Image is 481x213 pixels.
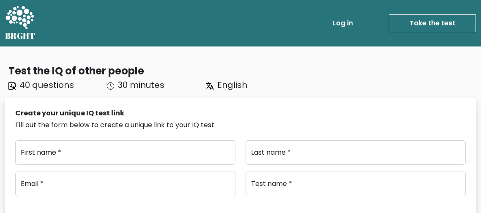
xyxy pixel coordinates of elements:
[5,3,36,43] a: BRGHT
[15,140,235,165] input: First name
[15,120,466,130] div: Fill out the form below to create a unique link to your IQ test.
[15,108,466,118] div: Create your unique IQ test link
[246,140,466,165] input: Last name
[217,79,247,91] span: English
[329,15,356,32] a: Log in
[389,14,476,32] a: Take the test
[19,79,74,91] span: 40 questions
[118,79,164,91] span: 30 minutes
[246,172,466,196] input: Test name
[5,31,36,41] h5: BRGHT
[8,63,476,79] div: Test the IQ of other people
[15,172,235,196] input: Email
